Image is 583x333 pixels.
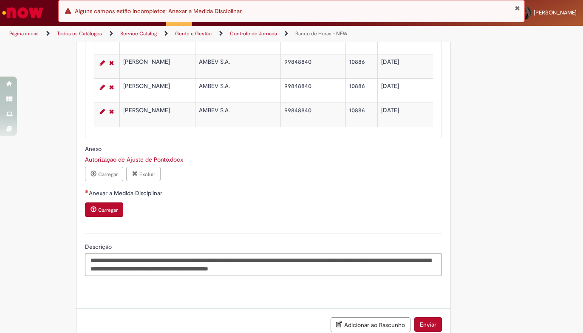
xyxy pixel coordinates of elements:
[280,30,345,54] td: 99848840
[280,78,345,102] td: 99848840
[89,189,164,197] span: Anexar a Medida Disciplinar
[85,190,89,193] span: Necessários
[120,30,157,37] a: Service Catalog
[119,30,195,54] td: [PERSON_NAME]
[377,30,468,54] td: [DATE]
[119,102,195,127] td: [PERSON_NAME]
[75,7,242,15] span: Alguns campos estão incompletos: Anexar a Medida Disciplinar
[1,4,45,21] img: ServiceNow
[175,30,212,37] a: Gente e Gestão
[6,26,382,42] ul: Trilhas de página
[280,54,345,78] td: 99848840
[119,78,195,102] td: [PERSON_NAME]
[57,30,102,37] a: Todos os Catálogos
[230,30,277,37] a: Controle de Jornada
[98,82,107,92] a: Editar Linha 4
[345,54,377,78] td: 10886
[98,207,118,213] small: Carregar
[377,54,468,78] td: [DATE]
[85,202,123,217] button: Carregar anexo de Anexar a Medida Disciplinar Required
[331,317,410,332] button: Adicionar ao Rascunho
[280,102,345,127] td: 99848840
[345,78,377,102] td: 10886
[195,30,280,54] td: AMBEV S.A.
[534,9,577,16] span: [PERSON_NAME]
[345,102,377,127] td: 10886
[195,78,280,102] td: AMBEV S.A.
[295,30,348,37] a: Banco de Horas - NEW
[107,82,116,92] a: Remover linha 4
[85,253,442,276] textarea: Descrição
[195,102,280,127] td: AMBEV S.A.
[9,30,39,37] a: Página inicial
[85,156,183,163] a: Download de Autorização de Ajuste de Ponto.docx
[515,5,520,11] button: Fechar Notificação
[107,106,116,117] a: Remover linha 5
[98,58,107,68] a: Editar Linha 3
[85,145,103,153] span: Somente leitura - Anexo
[107,58,116,68] a: Remover linha 3
[377,78,468,102] td: [DATE]
[195,54,280,78] td: AMBEV S.A.
[119,54,195,78] td: [PERSON_NAME]
[377,102,468,127] td: [DATE]
[345,30,377,54] td: 10886
[85,243,113,250] span: Descrição
[414,317,442,332] button: Enviar
[98,106,107,117] a: Editar Linha 5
